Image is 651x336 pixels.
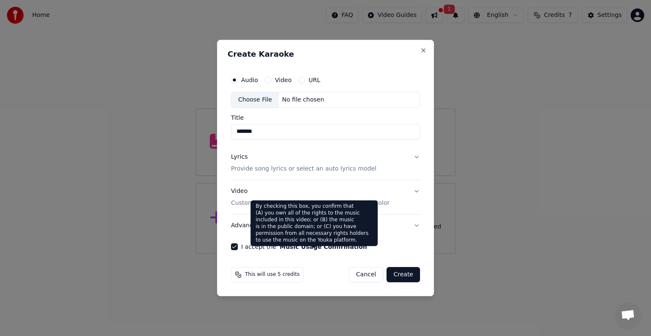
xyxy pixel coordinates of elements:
div: Lyrics [231,153,248,161]
button: I accept the [280,244,367,250]
p: Customize Karaoke Video: Use Image, Video, or Color [231,199,389,207]
button: Create [387,267,420,282]
label: Audio [241,77,258,83]
button: VideoCustomize Karaoke Video: Use Image, Video, or Color [231,180,420,214]
label: Video [275,77,292,83]
label: URL [309,77,320,83]
div: No file chosen [279,96,328,104]
div: By checking this box, you confirm that (A) you own all of the rights to the music included in thi... [250,201,378,246]
label: I accept the [241,244,367,250]
label: Title [231,115,420,121]
p: Provide song lyrics or select an auto lyrics model [231,165,376,173]
button: Cancel [349,267,383,282]
div: Choose File [231,92,279,107]
button: Advanced [231,215,420,237]
h2: Create Karaoke [228,50,423,58]
span: This will use 5 credits [245,271,300,278]
button: LyricsProvide song lyrics or select an auto lyrics model [231,146,420,180]
div: Video [231,187,389,207]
